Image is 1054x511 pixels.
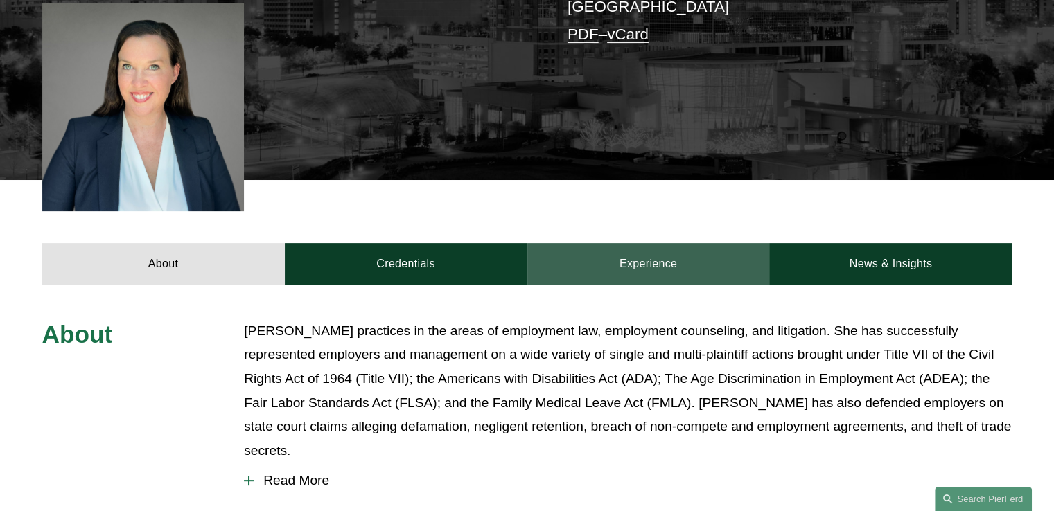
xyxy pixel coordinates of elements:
[568,26,599,43] a: PDF
[769,243,1012,285] a: News & Insights
[607,26,649,43] a: vCard
[935,487,1032,511] a: Search this site
[244,463,1012,499] button: Read More
[244,319,1012,463] p: [PERSON_NAME] practices in the areas of employment law, employment counseling, and litigation. Sh...
[285,243,527,285] a: Credentials
[254,473,1012,488] span: Read More
[42,243,285,285] a: About
[42,321,113,348] span: About
[527,243,770,285] a: Experience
